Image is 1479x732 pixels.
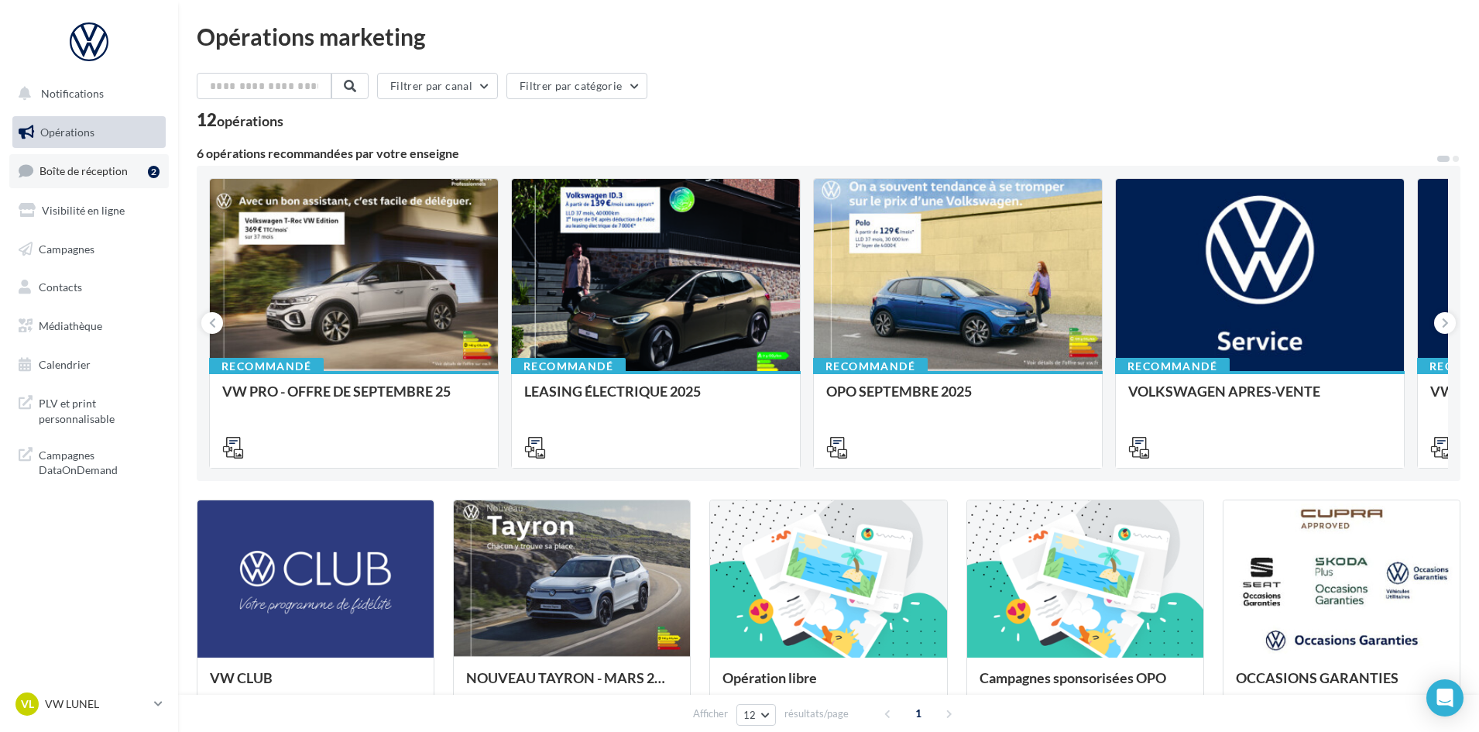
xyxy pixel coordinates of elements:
div: 12 [197,112,283,129]
a: Contacts [9,271,169,304]
span: Campagnes [39,242,94,255]
div: opérations [217,114,283,128]
div: Opérations marketing [197,25,1460,48]
span: PLV et print personnalisable [39,393,160,426]
a: VL VW LUNEL [12,689,166,719]
div: 6 opérations recommandées par votre enseigne [197,147,1436,160]
div: LEASING ÉLECTRIQUE 2025 [524,383,788,414]
div: NOUVEAU TAYRON - MARS 2025 [466,670,678,701]
span: 1 [906,701,931,726]
p: VW LUNEL [45,696,148,712]
div: OPO SEPTEMBRE 2025 [826,383,1090,414]
span: Campagnes DataOnDemand [39,445,160,478]
a: Boîte de réception2 [9,154,169,187]
a: Campagnes DataOnDemand [9,438,169,484]
button: Notifications [9,77,163,110]
span: Boîte de réception [39,164,128,177]
a: Campagnes [9,233,169,266]
span: VL [21,696,34,712]
span: Opérations [40,125,94,139]
div: VW CLUB [210,670,421,701]
button: Filtrer par catégorie [506,73,647,99]
div: Open Intercom Messenger [1426,679,1464,717]
span: Afficher [693,706,728,721]
button: 12 [736,704,776,726]
button: Filtrer par canal [377,73,498,99]
a: Visibilité en ligne [9,194,169,227]
span: résultats/page [784,706,849,721]
span: Contacts [39,280,82,294]
span: 12 [743,709,757,721]
div: Opération libre [722,670,934,701]
a: Calendrier [9,349,169,381]
div: 2 [148,166,160,178]
div: Campagnes sponsorisées OPO [980,670,1191,701]
a: PLV et print personnalisable [9,387,169,432]
div: OCCASIONS GARANTIES [1236,670,1447,701]
a: Opérations [9,116,169,149]
span: Calendrier [39,358,91,371]
span: Visibilité en ligne [42,204,125,217]
div: Recommandé [813,358,928,375]
div: VW PRO - OFFRE DE SEPTEMBRE 25 [222,383,486,414]
div: Recommandé [209,358,324,375]
div: VOLKSWAGEN APRES-VENTE [1128,383,1391,414]
span: Notifications [41,87,104,100]
div: Recommandé [511,358,626,375]
span: Médiathèque [39,319,102,332]
div: Recommandé [1115,358,1230,375]
a: Médiathèque [9,310,169,342]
